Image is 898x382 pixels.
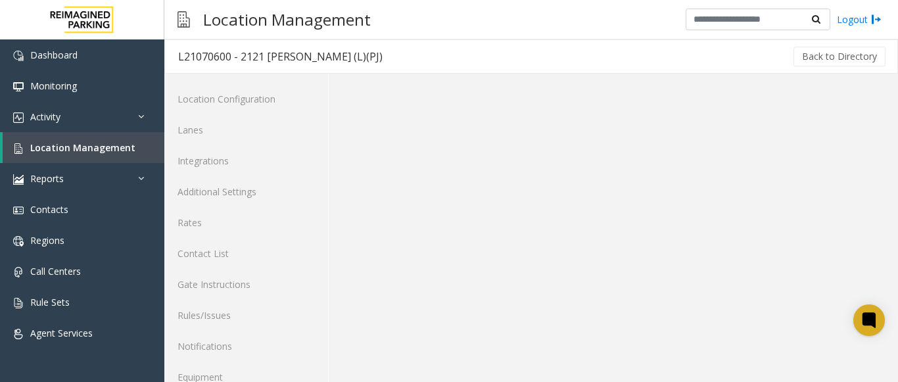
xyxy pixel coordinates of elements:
img: 'icon' [13,174,24,185]
span: Dashboard [30,49,78,61]
span: Contacts [30,203,68,216]
a: Additional Settings [164,176,328,207]
img: 'icon' [13,112,24,123]
span: Rule Sets [30,296,70,308]
span: Activity [30,110,60,123]
img: 'icon' [13,82,24,92]
img: 'icon' [13,143,24,154]
span: Reports [30,172,64,185]
a: Rules/Issues [164,300,328,331]
a: Location Management [3,132,164,163]
h3: Location Management [197,3,377,36]
a: Lanes [164,114,328,145]
span: Regions [30,234,64,247]
img: 'icon' [13,267,24,277]
img: 'icon' [13,329,24,339]
img: pageIcon [177,3,190,36]
span: Location Management [30,141,135,154]
button: Back to Directory [793,47,886,66]
img: 'icon' [13,298,24,308]
span: Agent Services [30,327,93,339]
img: 'icon' [13,51,24,61]
div: L21070600 - 2121 [PERSON_NAME] (L)(PJ) [178,48,383,65]
img: 'icon' [13,236,24,247]
a: Contact List [164,238,328,269]
a: Location Configuration [164,84,328,114]
a: Integrations [164,145,328,176]
a: Logout [837,12,882,26]
span: Monitoring [30,80,77,92]
a: Notifications [164,331,328,362]
span: Call Centers [30,265,81,277]
a: Gate Instructions [164,269,328,300]
a: Rates [164,207,328,238]
img: 'icon' [13,205,24,216]
img: logout [871,12,882,26]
